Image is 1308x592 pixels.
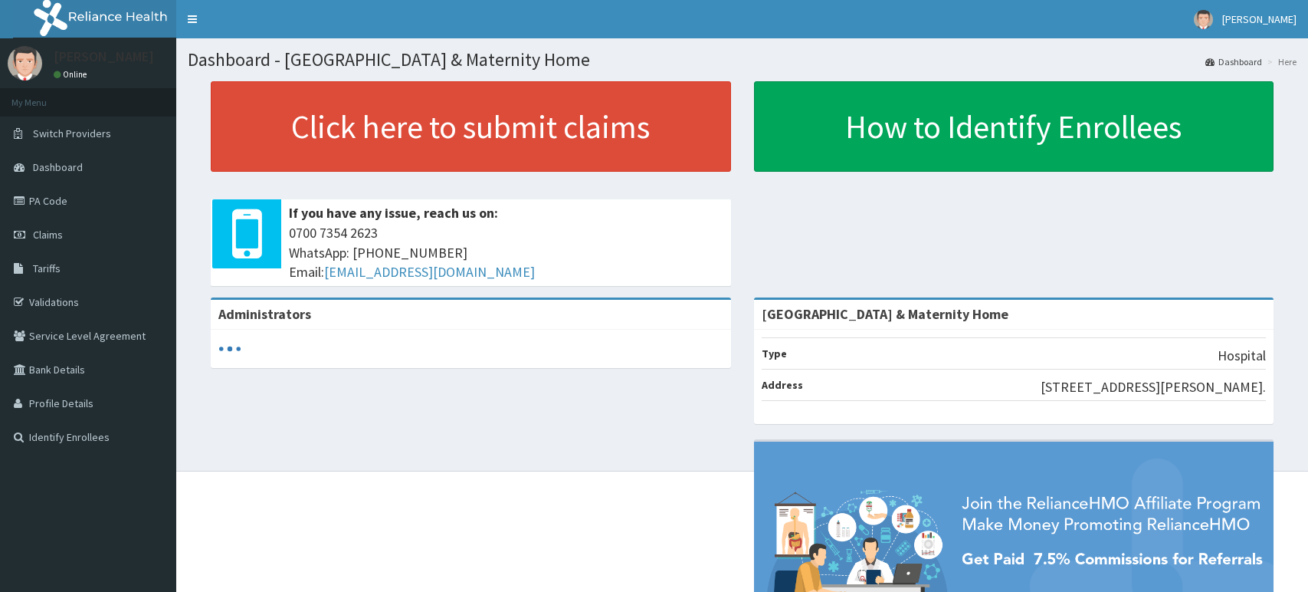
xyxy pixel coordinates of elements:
[324,263,535,281] a: [EMAIL_ADDRESS][DOMAIN_NAME]
[33,261,61,275] span: Tariffs
[8,46,42,81] img: User Image
[54,50,154,64] p: [PERSON_NAME]
[754,81,1274,172] a: How to Identify Enrollees
[1041,377,1266,397] p: [STREET_ADDRESS][PERSON_NAME].
[188,50,1297,70] h1: Dashboard - [GEOGRAPHIC_DATA] & Maternity Home
[289,204,498,222] b: If you have any issue, reach us on:
[762,347,787,360] b: Type
[762,305,1008,323] strong: [GEOGRAPHIC_DATA] & Maternity Home
[54,69,90,80] a: Online
[1194,10,1213,29] img: User Image
[33,160,83,174] span: Dashboard
[1264,55,1297,68] li: Here
[1205,55,1262,68] a: Dashboard
[289,223,723,282] span: 0700 7354 2623 WhatsApp: [PHONE_NUMBER] Email:
[218,337,241,360] svg: audio-loading
[762,378,803,392] b: Address
[33,127,111,140] span: Switch Providers
[211,81,731,172] a: Click here to submit claims
[1218,346,1266,366] p: Hospital
[218,305,311,323] b: Administrators
[33,228,63,242] span: Claims
[1222,12,1297,26] span: [PERSON_NAME]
